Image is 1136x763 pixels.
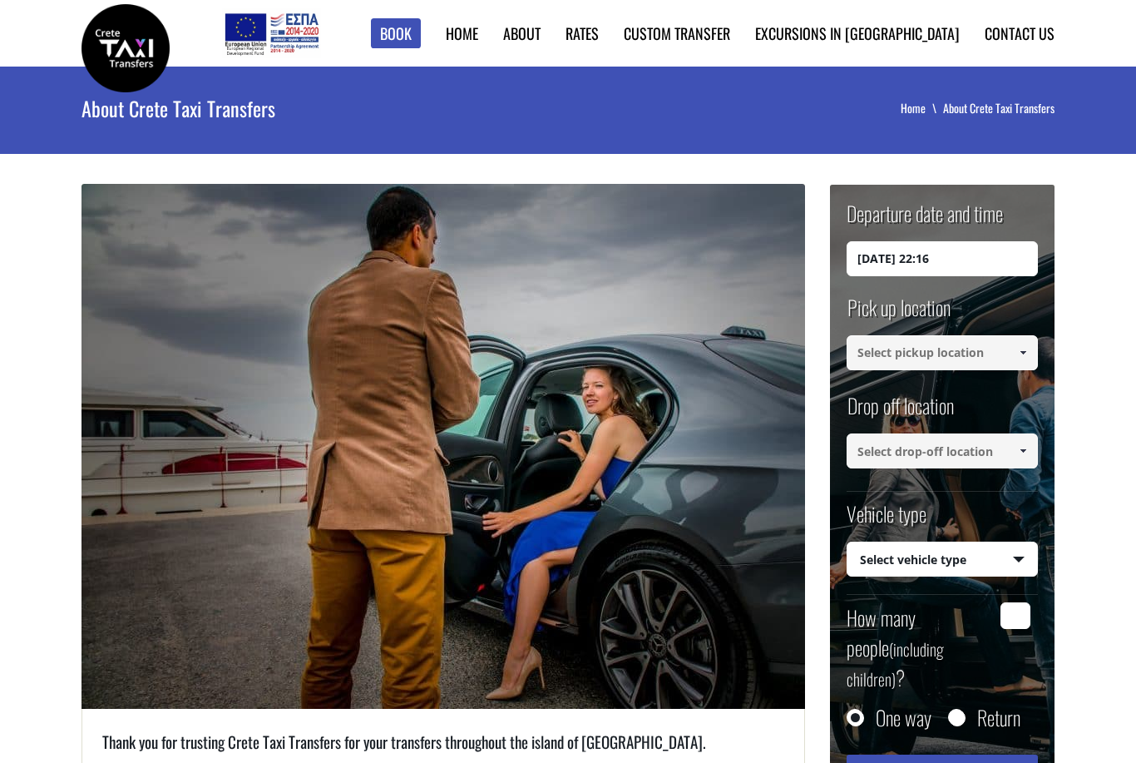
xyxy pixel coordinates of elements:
span: Select vehicle type [847,543,1037,577]
a: Show All Items [1010,434,1037,468]
a: Book [371,18,421,49]
label: Pick up location [847,293,951,335]
li: About Crete Taxi Transfers [943,100,1055,116]
a: Rates [566,22,599,44]
a: About [503,22,541,44]
a: Home [901,99,943,116]
a: Contact us [985,22,1055,44]
small: (including children) [847,637,944,691]
a: Excursions in [GEOGRAPHIC_DATA] [755,22,960,44]
input: Select drop-off location [847,434,1038,468]
a: Show All Items [1010,335,1037,370]
label: Drop off location [847,391,954,434]
label: Vehicle type [847,499,926,542]
label: Return [977,709,1020,726]
a: Crete Taxi Transfers | No1 Reliable Crete Taxi Transfers | Crete Taxi Transfers [81,37,170,55]
label: How many people ? [847,602,990,692]
h1: About Crete Taxi Transfers [81,67,624,150]
img: Professional driver of Crete Taxi Transfers helping a lady of or a Mercedes luxury taxi. [81,184,805,709]
a: Home [446,22,478,44]
label: Departure date and time [847,199,1003,241]
img: e-bannersEUERDF180X90.jpg [222,8,321,58]
img: Crete Taxi Transfers | No1 Reliable Crete Taxi Transfers | Crete Taxi Transfers [81,4,170,92]
label: One way [876,709,931,726]
input: Select pickup location [847,335,1038,370]
a: Custom Transfer [624,22,730,44]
